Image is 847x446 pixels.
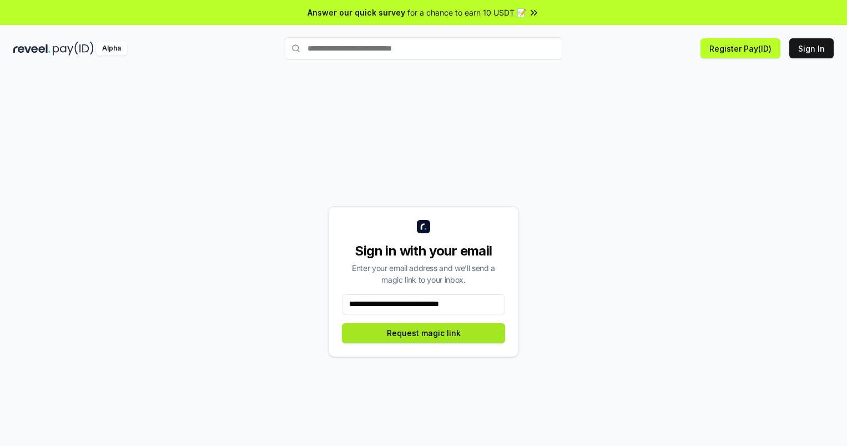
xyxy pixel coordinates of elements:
button: Request magic link [342,323,505,343]
span: for a chance to earn 10 USDT 📝 [407,7,526,18]
div: Enter your email address and we’ll send a magic link to your inbox. [342,262,505,285]
img: logo_small [417,220,430,233]
img: reveel_dark [13,42,51,56]
span: Answer our quick survey [307,7,405,18]
div: Sign in with your email [342,242,505,260]
img: pay_id [53,42,94,56]
button: Register Pay(ID) [700,38,780,58]
div: Alpha [96,42,127,56]
button: Sign In [789,38,834,58]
